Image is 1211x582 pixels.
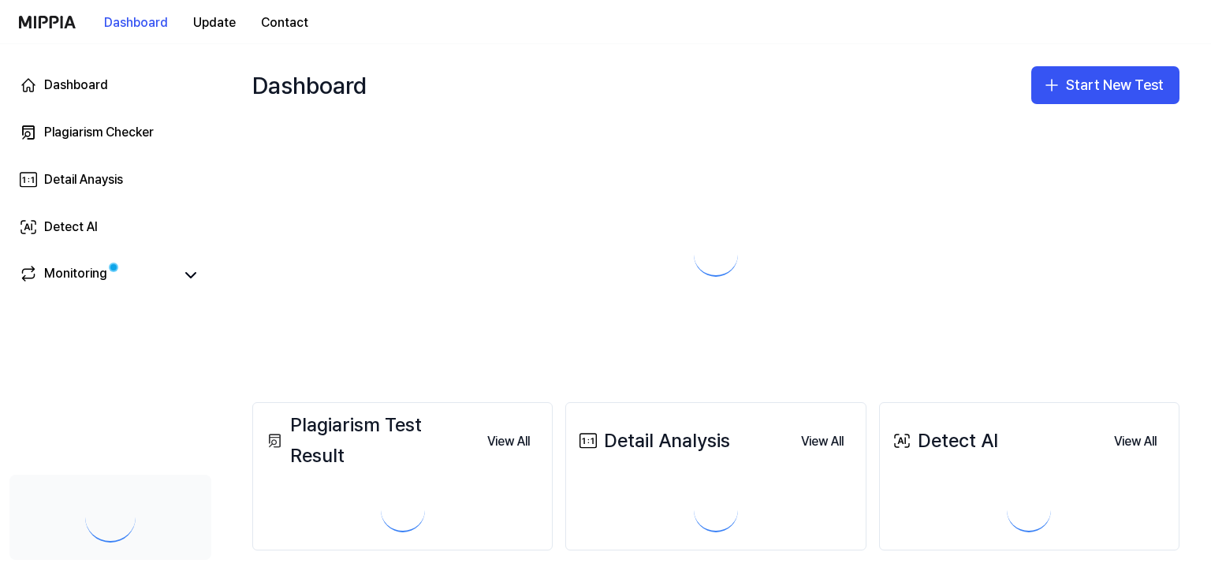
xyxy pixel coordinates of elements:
[889,426,998,456] div: Detect AI
[44,123,154,142] div: Plagiarism Checker
[19,264,173,286] a: Monitoring
[475,426,542,457] button: View All
[9,114,211,151] a: Plagiarism Checker
[576,426,730,456] div: Detail Analysis
[9,208,211,246] a: Detect AI
[91,7,181,39] button: Dashboard
[475,424,542,457] a: View All
[181,7,248,39] button: Update
[44,76,108,95] div: Dashboard
[44,218,98,237] div: Detect AI
[252,60,367,110] div: Dashboard
[1031,66,1179,104] button: Start New Test
[9,66,211,104] a: Dashboard
[9,161,211,199] a: Detail Anaysis
[263,410,475,471] div: Plagiarism Test Result
[44,170,123,189] div: Detail Anaysis
[44,264,107,286] div: Monitoring
[19,16,76,28] img: logo
[181,1,248,44] a: Update
[1101,426,1169,457] button: View All
[248,7,321,39] button: Contact
[788,424,856,457] a: View All
[788,426,856,457] button: View All
[1101,424,1169,457] a: View All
